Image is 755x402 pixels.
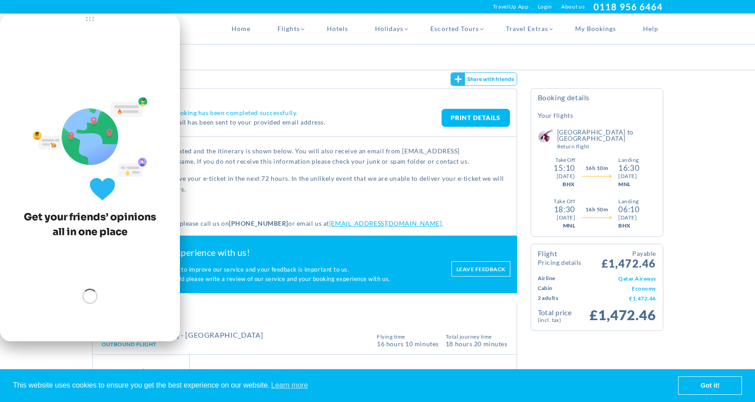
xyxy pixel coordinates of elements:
[377,334,439,339] span: Flying Time
[554,164,575,172] div: 15:10
[329,219,442,227] a: [EMAIL_ADDRESS][DOMAIN_NAME]
[218,13,264,44] a: Home
[594,1,663,12] a: 0118 956 6464
[618,205,639,214] div: 06:10
[557,172,575,180] div: [DATE]
[585,205,608,214] span: 16h 50m
[563,180,575,188] div: BHX
[313,13,362,44] a: Hotels
[562,13,630,44] a: My Bookings
[538,93,656,109] h4: Booking Details
[451,72,517,86] gamitee-button: Get your friends' opinions
[99,173,510,194] p: You should expect to receive your e-ticket in the next 72 hours. In the unlikely event that we ar...
[536,129,554,143] img: Qatar Airways
[99,265,442,284] p: We are continuously working to improve our service and your feedback is important to us. We will ...
[99,146,510,167] p: Your booking has been created and the itinerary is shown below. You will also receive an email fr...
[122,109,442,117] h4: Thank You. Your booking has been completed successfully.
[102,331,264,339] h4: [GEOGRAPHIC_DATA] - [GEOGRAPHIC_DATA]
[102,362,147,388] img: QR.png
[13,379,678,392] span: This website uses cookies to ensure you get the best experience on our website.
[618,172,639,180] div: [DATE]
[99,312,510,321] h2: Flight Details
[538,316,590,324] small: (Incl. Tax)
[618,164,639,172] div: 16:30
[538,250,581,266] h4: Flight
[679,377,742,395] a: dismiss cookie message
[451,261,510,277] a: Leave feedback
[557,129,656,149] h5: [GEOGRAPHIC_DATA] to [GEOGRAPHIC_DATA]
[618,222,639,230] div: BHX
[554,197,575,205] div: Take Off
[99,93,510,102] h2: Booking Confirmation
[492,13,562,44] a: Travel Extras
[538,283,580,293] td: Cabin
[580,293,656,303] td: £1,472.46
[618,214,639,222] div: [DATE]
[538,111,573,120] h5: Your Flights
[362,13,417,44] a: Holidays
[580,273,656,283] td: Qatar Airways
[446,334,508,339] span: Total Journey Time
[99,247,442,258] h2: Please share your experience with us!
[557,144,656,149] small: Return Flight
[264,13,313,44] a: Flights
[618,156,639,164] div: Landing
[417,13,492,44] a: Escorted Tours
[557,214,575,222] div: [DATE]
[122,117,442,127] p: A confirmation email has been sent to your provided email address.
[446,339,508,347] span: 18 hours 20 Minutes
[602,249,656,258] small: Payable
[618,197,639,205] div: Landing
[618,180,639,188] div: MNL
[585,164,608,172] span: 16h 10m
[602,249,656,269] span: £1,472.46
[538,293,580,303] td: 2 Adults
[538,308,590,324] td: Total Price
[563,222,575,230] div: MNL
[630,13,663,44] a: Help
[442,109,510,127] a: PRINT DETAILS
[270,379,309,392] a: learn more about cookies
[538,259,581,266] small: Pricing Details
[102,341,156,348] span: Outbound Flight
[229,219,288,227] strong: [PHONE_NUMBER]
[99,218,510,228] p: For any further assistance please call us on or email us at .
[555,156,575,164] div: Take Off
[554,205,575,214] div: 18:30
[580,283,656,293] td: Economy
[377,339,439,347] span: 16 Hours 10 Minutes
[590,306,656,323] span: £1,472.46
[538,273,580,283] td: Airline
